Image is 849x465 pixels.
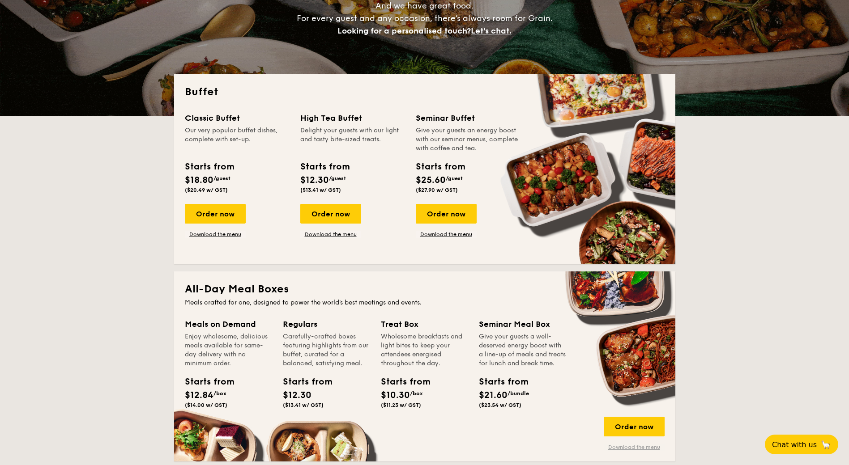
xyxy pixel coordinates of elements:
[416,126,520,153] div: Give your guests an energy boost with our seminar menus, complete with coffee and tea.
[185,332,272,368] div: Enjoy wholesome, delicious meals available for same-day delivery with no minimum order.
[185,112,290,124] div: Classic Buffet
[300,126,405,153] div: Delight your guests with our light and tasty bite-sized treats.
[185,282,665,296] h2: All-Day Meal Boxes
[185,402,227,408] span: ($14.00 w/ GST)
[765,435,838,454] button: Chat with us🦙
[772,440,817,449] span: Chat with us
[604,417,665,436] div: Order now
[300,112,405,124] div: High Tea Buffet
[508,390,529,397] span: /bundle
[283,332,370,368] div: Carefully-crafted boxes featuring highlights from our buffet, curated for a balanced, satisfying ...
[381,375,421,389] div: Starts from
[416,204,477,224] div: Order now
[471,26,512,36] span: Let's chat.
[300,204,361,224] div: Order now
[185,298,665,307] div: Meals crafted for one, designed to power the world's best meetings and events.
[300,231,361,238] a: Download the menu
[604,444,665,451] a: Download the menu
[381,332,468,368] div: Wholesome breakfasts and light bites to keep your attendees energised throughout the day.
[820,440,831,450] span: 🦙
[185,375,225,389] div: Starts from
[283,318,370,330] div: Regulars
[416,231,477,238] a: Download the menu
[283,375,323,389] div: Starts from
[337,26,471,36] span: Looking for a personalised touch?
[283,390,311,401] span: $12.30
[213,390,226,397] span: /box
[297,1,553,36] span: And we have great food. For every guest and any occasion, there’s always room for Grain.
[479,318,566,330] div: Seminar Meal Box
[185,318,272,330] div: Meals on Demand
[381,390,410,401] span: $10.30
[381,402,421,408] span: ($11.23 w/ GST)
[479,332,566,368] div: Give your guests a well-deserved energy boost with a line-up of meals and treats for lunch and br...
[479,402,521,408] span: ($23.54 w/ GST)
[185,204,246,224] div: Order now
[479,390,508,401] span: $21.60
[381,318,468,330] div: Treat Box
[185,160,234,173] div: Starts from
[479,375,519,389] div: Starts from
[185,231,246,238] a: Download the menu
[416,187,458,193] span: ($27.90 w/ GST)
[283,402,324,408] span: ($13.41 w/ GST)
[329,175,346,182] span: /guest
[410,390,423,397] span: /box
[185,85,665,99] h2: Buffet
[416,160,465,173] div: Starts from
[213,175,230,182] span: /guest
[416,175,446,186] span: $25.60
[300,160,349,173] div: Starts from
[416,112,520,124] div: Seminar Buffet
[185,175,213,186] span: $18.80
[300,187,341,193] span: ($13.41 w/ GST)
[446,175,463,182] span: /guest
[185,390,213,401] span: $12.84
[185,126,290,153] div: Our very popular buffet dishes, complete with set-up.
[185,187,228,193] span: ($20.49 w/ GST)
[300,175,329,186] span: $12.30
